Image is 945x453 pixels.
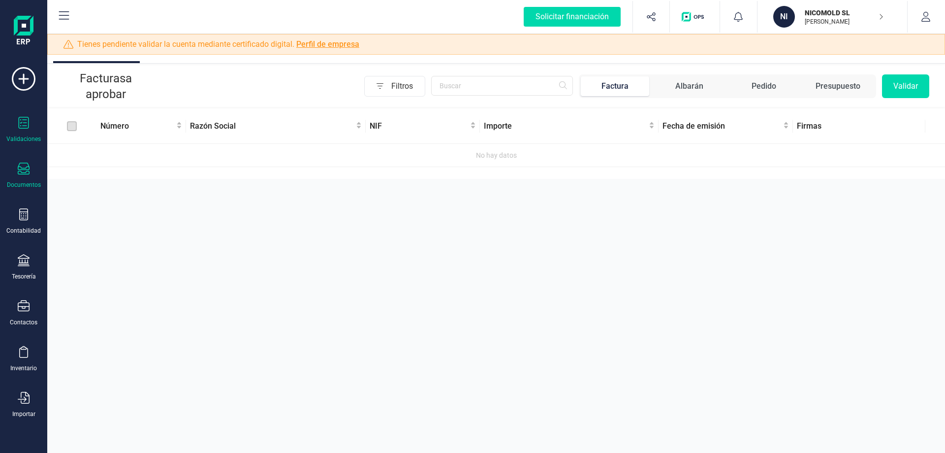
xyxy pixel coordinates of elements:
[63,70,149,102] p: Facturas a aprobar
[77,38,359,50] span: Tienes pendiente validar la cuenta mediante certificado digital.
[512,1,632,33] button: Solicitar financiación
[431,76,573,96] input: Buscar
[752,80,776,92] div: Pedido
[370,120,468,132] span: NIF
[10,364,37,372] div: Inventario
[793,109,925,144] th: Firmas
[51,150,941,161] div: No hay datos
[10,318,37,326] div: Contactos
[805,8,883,18] p: NICOMOLD SL
[773,6,795,28] div: NI
[190,120,354,132] span: Razón Social
[7,181,41,189] div: Documentos
[769,1,895,33] button: NINICOMOLD SL[PERSON_NAME]
[484,120,646,132] span: Importe
[675,80,703,92] div: Albarán
[805,18,883,26] p: [PERSON_NAME]
[882,74,929,98] button: Validar
[12,273,36,280] div: Tesorería
[391,76,425,96] span: Filtros
[6,135,41,143] div: Validaciones
[662,120,782,132] span: Fecha de emisión
[296,39,359,49] a: Perfil de empresa
[524,7,621,27] div: Solicitar financiación
[682,12,708,22] img: Logo de OPS
[364,76,425,97] button: Filtros
[6,227,41,235] div: Contabilidad
[676,1,714,33] button: Logo de OPS
[816,80,860,92] div: Presupuesto
[12,410,35,418] div: Importar
[14,16,33,47] img: Logo Finanedi
[100,120,174,132] span: Número
[601,80,629,92] div: Factura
